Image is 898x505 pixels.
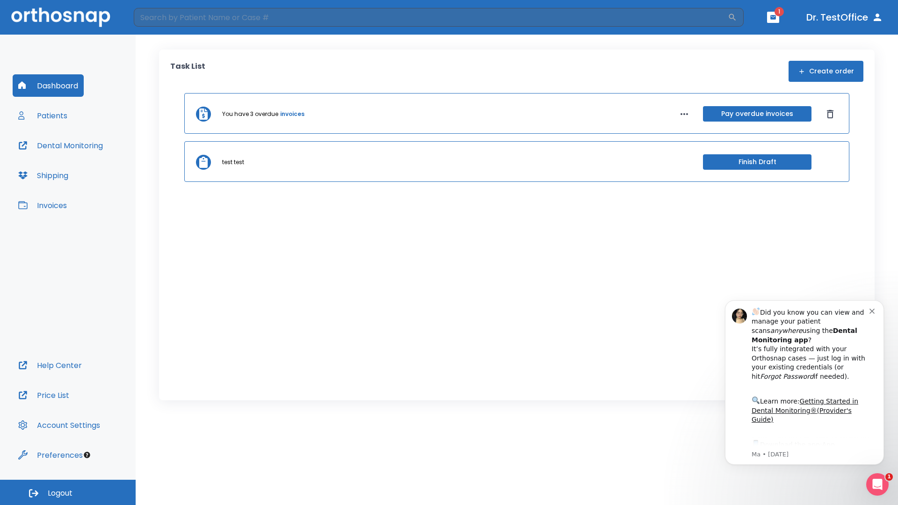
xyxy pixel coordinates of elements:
[222,158,244,166] p: test test
[134,8,728,27] input: Search by Patient Name or Case #
[159,20,166,28] button: Dismiss notification
[11,7,110,27] img: Orthosnap
[48,488,72,498] span: Logout
[13,74,84,97] button: Dashboard
[13,104,73,127] button: Patients
[13,354,87,376] button: Help Center
[170,61,205,82] p: Task List
[13,444,88,466] button: Preferences
[222,110,278,118] p: You have 3 overdue
[83,451,91,459] div: Tooltip anchor
[711,286,898,480] iframe: Intercom notifications message
[13,134,109,157] button: Dental Monitoring
[885,473,893,481] span: 1
[280,110,304,118] a: invoices
[41,164,159,173] p: Message from Ma, sent 2w ago
[13,164,74,187] button: Shipping
[41,155,124,172] a: App Store
[13,414,106,436] button: Account Settings
[13,384,75,406] button: Price List
[703,106,811,122] button: Pay overdue invoices
[41,152,159,200] div: Download the app: | ​ Let us know if you need help getting started!
[703,154,811,170] button: Finish Draft
[13,194,72,216] button: Invoices
[823,107,838,122] button: Dismiss
[866,473,889,496] iframe: Intercom live chat
[803,9,887,26] button: Dr. TestOffice
[789,61,863,82] button: Create order
[775,7,784,16] span: 1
